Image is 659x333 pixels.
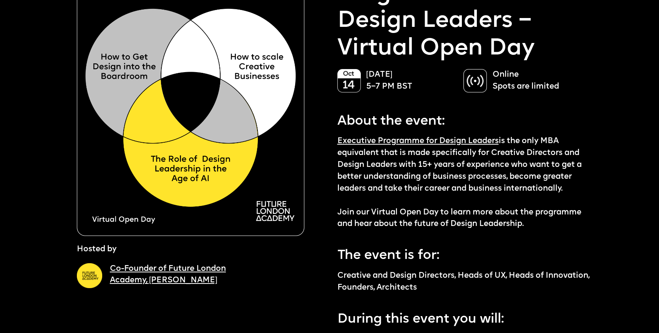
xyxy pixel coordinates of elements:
p: Hosted by [77,244,116,256]
p: The event is for: [337,242,590,265]
p: During this event you will: [337,305,590,329]
p: [DATE] 5–7 PM BST [366,69,456,93]
p: is the only MBA equivalent that is made specifically for Creative Directors and Design Leaders wi... [337,135,590,230]
p: Online Spots are limited [493,69,582,93]
a: Executive Programme for Design Leaders [337,137,499,145]
p: Creative and Design Directors, Heads of UX, Heads of Innovation, Founders, Architects [337,270,590,294]
img: A yellow circle with Future London Academy logo [77,263,102,288]
a: Co-Founder of Future London Academy, [PERSON_NAME] [110,265,226,285]
p: About the event: [337,107,590,131]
